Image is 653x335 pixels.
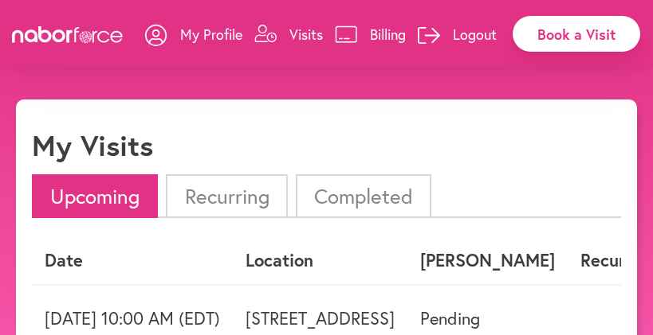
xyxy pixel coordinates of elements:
a: Logout [418,10,497,58]
th: [PERSON_NAME] [407,237,568,284]
p: My Profile [180,25,242,44]
li: Upcoming [32,174,158,218]
th: Location [233,237,407,284]
a: Visits [254,10,323,58]
div: Book a Visit [513,16,640,52]
p: Visits [289,25,323,44]
a: Billing [335,10,406,58]
h1: My Visits [32,128,153,162]
li: Recurring [166,174,287,218]
a: My Profile [145,10,242,58]
th: Date [32,237,233,284]
p: Logout [453,25,497,44]
li: Completed [296,174,431,218]
p: Billing [370,25,406,44]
